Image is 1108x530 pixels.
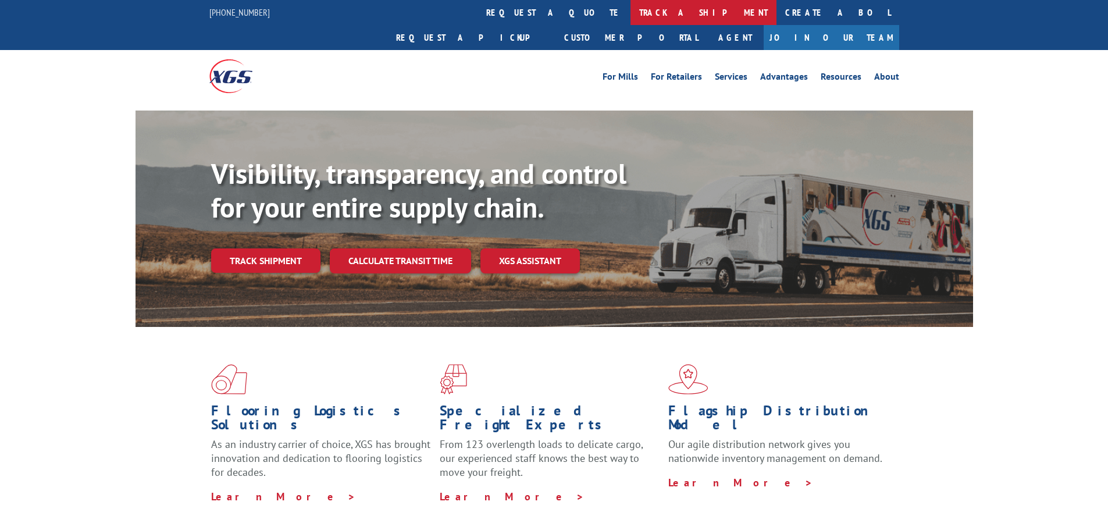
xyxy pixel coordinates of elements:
img: xgs-icon-total-supply-chain-intelligence-red [211,364,247,394]
span: As an industry carrier of choice, XGS has brought innovation and dedication to flooring logistics... [211,437,430,479]
p: From 123 overlength loads to delicate cargo, our experienced staff knows the best way to move you... [440,437,660,489]
img: xgs-icon-focused-on-flooring-red [440,364,467,394]
a: About [874,72,899,85]
img: xgs-icon-flagship-distribution-model-red [668,364,708,394]
a: Resources [821,72,861,85]
a: Agent [707,25,764,50]
a: XGS ASSISTANT [480,248,580,273]
a: Learn More > [668,476,813,489]
h1: Flooring Logistics Solutions [211,404,431,437]
a: For Mills [603,72,638,85]
a: Services [715,72,747,85]
a: [PHONE_NUMBER] [209,6,270,18]
a: Track shipment [211,248,320,273]
a: Learn More > [440,490,585,503]
a: Join Our Team [764,25,899,50]
a: For Retailers [651,72,702,85]
a: Customer Portal [555,25,707,50]
span: Our agile distribution network gives you nationwide inventory management on demand. [668,437,882,465]
b: Visibility, transparency, and control for your entire supply chain. [211,155,626,225]
a: Learn More > [211,490,356,503]
h1: Specialized Freight Experts [440,404,660,437]
h1: Flagship Distribution Model [668,404,888,437]
a: Advantages [760,72,808,85]
a: Calculate transit time [330,248,471,273]
a: Request a pickup [387,25,555,50]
